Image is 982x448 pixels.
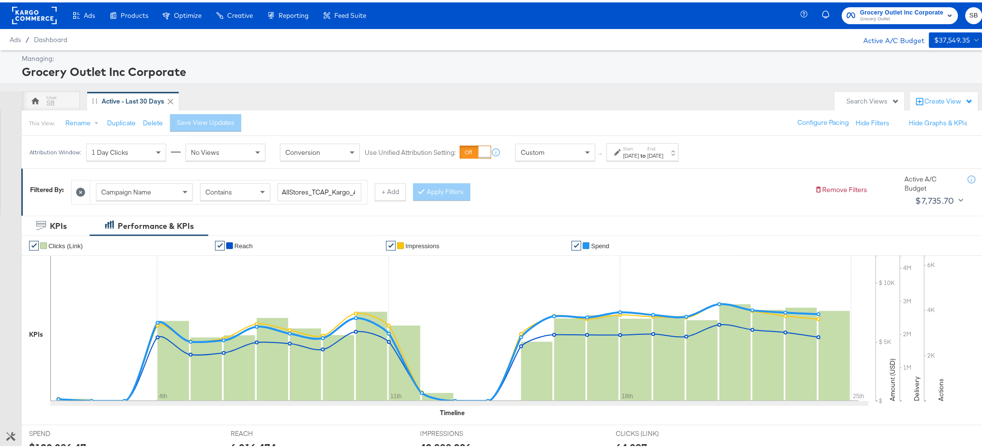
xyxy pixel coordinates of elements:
[909,116,968,125] button: Hide Graphs & KPIs
[440,406,465,415] div: Timeline
[623,143,639,149] label: Start:
[912,191,966,206] button: $7,735.70
[29,117,55,125] div: This View:
[616,427,688,436] span: CLICKS (LINK)
[231,427,303,436] span: REACH
[334,9,366,17] span: Feed Suite
[648,143,664,149] label: End:
[591,240,609,247] span: Spend
[375,181,406,198] button: + Add
[92,96,97,101] div: Drag to reorder tab
[191,146,219,154] span: No Views
[227,9,253,17] span: Creative
[791,112,856,129] button: Configure Pacing
[365,146,456,155] label: Use Unified Attribution Setting:
[916,191,955,206] div: $7,735.70
[29,427,102,436] span: SPEND
[50,218,67,229] div: KPIs
[925,94,973,104] div: Create View
[101,185,151,194] span: Campaign Name
[118,218,194,229] div: Performance & KPIs
[22,52,980,61] div: Managing:
[143,116,163,125] button: Delete
[842,5,958,22] button: Grocery Outlet Inc CorporateGrocery Outlet
[92,146,128,154] span: 1 Day Clicks
[29,328,43,337] div: KPIs
[937,376,946,399] text: Actions
[421,427,493,436] span: IMPRESSIONS
[386,239,396,248] a: ✔
[84,9,95,17] span: Ads
[847,94,900,104] div: Search Views
[47,96,55,105] div: SB
[107,116,136,125] button: Duplicate
[853,30,924,45] div: Active A/C Budget
[278,181,361,199] input: Enter a search term
[279,9,309,17] span: Reporting
[860,5,944,15] span: Grocery Outlet Inc Corporate
[121,9,148,17] span: Products
[596,150,606,153] span: ↑
[10,33,21,41] span: Ads
[969,8,979,19] span: SB
[639,149,648,157] strong: to
[30,183,64,192] div: Filtered By:
[234,240,253,247] span: Reach
[856,116,890,125] button: Hide Filters
[215,239,225,248] a: ✔
[521,146,545,154] span: Custom
[860,13,944,21] span: Grocery Outlet
[572,239,581,248] a: ✔
[815,183,868,192] button: Remove Filters
[29,239,39,248] a: ✔
[623,149,639,157] div: [DATE]
[29,147,81,153] div: Attribution Window:
[648,149,664,157] div: [DATE]
[888,356,897,399] text: Amount (USD)
[34,33,67,41] a: Dashboard
[285,146,320,154] span: Conversion
[905,172,958,190] div: Active A/C Budget
[913,374,921,399] text: Delivery
[102,94,164,104] div: Active - Last 30 Days
[205,185,232,194] span: Contains
[405,240,439,247] span: Impressions
[59,112,109,130] button: Rename
[22,61,980,77] div: Grocery Outlet Inc Corporate
[21,33,34,41] span: /
[934,32,970,44] div: $37,549.35
[48,240,83,247] span: Clicks (Link)
[174,9,202,17] span: Optimize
